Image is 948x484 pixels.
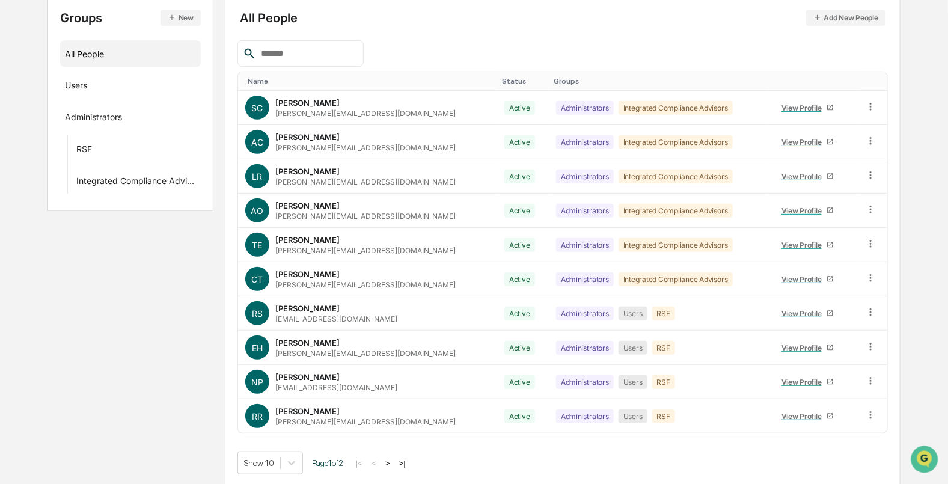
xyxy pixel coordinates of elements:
[382,458,394,468] button: >
[781,378,827,387] div: View Profile
[619,409,647,423] div: Users
[251,274,263,284] span: CT
[781,206,827,215] div: View Profile
[556,272,614,286] div: Administrators
[275,314,397,323] div: [EMAIL_ADDRESS][DOMAIN_NAME]
[776,236,839,254] a: View Profile
[556,375,614,389] div: Administrators
[41,92,197,104] div: Start new chat
[275,167,340,176] div: [PERSON_NAME]
[554,77,764,85] div: Toggle SortBy
[76,144,92,158] div: RSF
[776,304,839,323] a: View Profile
[776,133,839,152] a: View Profile
[275,109,456,118] div: [PERSON_NAME][EMAIL_ADDRESS][DOMAIN_NAME]
[556,204,614,218] div: Administrators
[275,304,340,313] div: [PERSON_NAME]
[252,411,263,421] span: RR
[776,407,839,426] a: View Profile
[275,280,456,289] div: [PERSON_NAME][EMAIL_ADDRESS][DOMAIN_NAME]
[781,172,827,181] div: View Profile
[556,238,614,252] div: Administrators
[275,417,456,426] div: [PERSON_NAME][EMAIL_ADDRESS][DOMAIN_NAME]
[41,104,152,114] div: We're available if you need us!
[781,240,827,250] div: View Profile
[251,377,263,387] span: NP
[12,92,34,114] img: 1746055101610-c473b297-6a78-478c-a979-82029cc54cd1
[251,103,263,113] span: SC
[24,152,78,164] span: Preclearance
[251,137,263,147] span: AC
[776,270,839,289] a: View Profile
[806,10,886,26] button: Add New People
[556,170,614,183] div: Administrators
[556,341,614,355] div: Administrators
[275,143,456,152] div: [PERSON_NAME][EMAIL_ADDRESS][DOMAIN_NAME]
[248,77,492,85] div: Toggle SortBy
[504,170,535,183] div: Active
[65,44,196,64] div: All People
[312,458,343,468] span: Page 1 of 2
[619,204,733,218] div: Integrated Compliance Advisors
[781,138,827,147] div: View Profile
[781,412,827,421] div: View Profile
[87,153,97,162] div: 🗄️
[781,103,827,112] div: View Profile
[774,77,853,85] div: Toggle SortBy
[251,206,263,216] span: AO
[504,409,535,423] div: Active
[556,307,614,320] div: Administrators
[120,204,145,213] span: Pylon
[619,170,733,183] div: Integrated Compliance Advisors
[275,383,397,392] div: [EMAIL_ADDRESS][DOMAIN_NAME]
[275,269,340,279] div: [PERSON_NAME]
[619,101,733,115] div: Integrated Compliance Advisors
[619,238,733,252] div: Integrated Compliance Advisors
[619,341,647,355] div: Users
[82,147,154,168] a: 🗄️Attestations
[396,458,409,468] button: >|
[275,132,340,142] div: [PERSON_NAME]
[275,338,340,348] div: [PERSON_NAME]
[504,375,535,389] div: Active
[275,406,340,416] div: [PERSON_NAME]
[275,246,456,255] div: [PERSON_NAME][EMAIL_ADDRESS][DOMAIN_NAME]
[60,10,201,26] div: Groups
[252,240,262,250] span: TE
[504,238,535,252] div: Active
[85,203,145,213] a: Powered byPylon
[275,372,340,382] div: [PERSON_NAME]
[619,375,647,389] div: Users
[12,176,22,185] div: 🔎
[352,458,366,468] button: |<
[910,444,942,477] iframe: Open customer support
[781,275,827,284] div: View Profile
[556,409,614,423] div: Administrators
[776,338,839,357] a: View Profile
[24,174,76,186] span: Data Lookup
[652,341,675,355] div: RSF
[12,153,22,162] div: 🖐️
[252,308,263,319] span: RS
[504,341,535,355] div: Active
[619,135,733,149] div: Integrated Compliance Advisors
[161,10,201,26] button: New
[504,101,535,115] div: Active
[275,235,340,245] div: [PERSON_NAME]
[12,25,219,44] p: How can we help?
[204,96,219,110] button: Start new chat
[275,349,456,358] div: [PERSON_NAME][EMAIL_ADDRESS][DOMAIN_NAME]
[781,343,827,352] div: View Profile
[275,98,340,108] div: [PERSON_NAME]
[275,212,456,221] div: [PERSON_NAME][EMAIL_ADDRESS][DOMAIN_NAME]
[619,272,733,286] div: Integrated Compliance Advisors
[776,373,839,391] a: View Profile
[504,307,535,320] div: Active
[556,101,614,115] div: Administrators
[776,201,839,220] a: View Profile
[275,177,456,186] div: [PERSON_NAME][EMAIL_ADDRESS][DOMAIN_NAME]
[867,77,882,85] div: Toggle SortBy
[65,80,87,94] div: Users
